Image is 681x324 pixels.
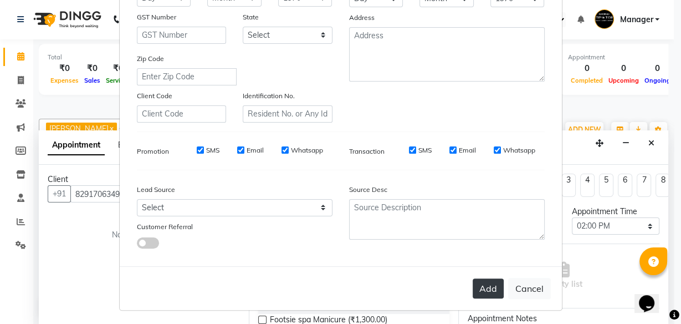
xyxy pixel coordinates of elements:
[418,145,432,155] label: SMS
[473,279,504,298] button: Add
[291,145,323,155] label: Whatsapp
[137,54,164,64] label: Zip Code
[137,91,172,101] label: Client Code
[508,278,551,299] button: Cancel
[137,27,227,44] input: GST Number
[243,91,295,101] label: Identification No.
[243,12,259,22] label: State
[349,13,375,23] label: Address
[137,12,176,22] label: GST Number
[243,105,332,123] input: Resident No. or Any Id
[459,145,476,155] label: Email
[137,146,169,156] label: Promotion
[137,222,193,232] label: Customer Referral
[137,185,175,195] label: Lead Source
[349,185,387,195] label: Source Desc
[503,145,535,155] label: Whatsapp
[247,145,264,155] label: Email
[349,146,385,156] label: Transaction
[137,68,237,85] input: Enter Zip Code
[206,145,219,155] label: SMS
[137,105,227,123] input: Client Code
